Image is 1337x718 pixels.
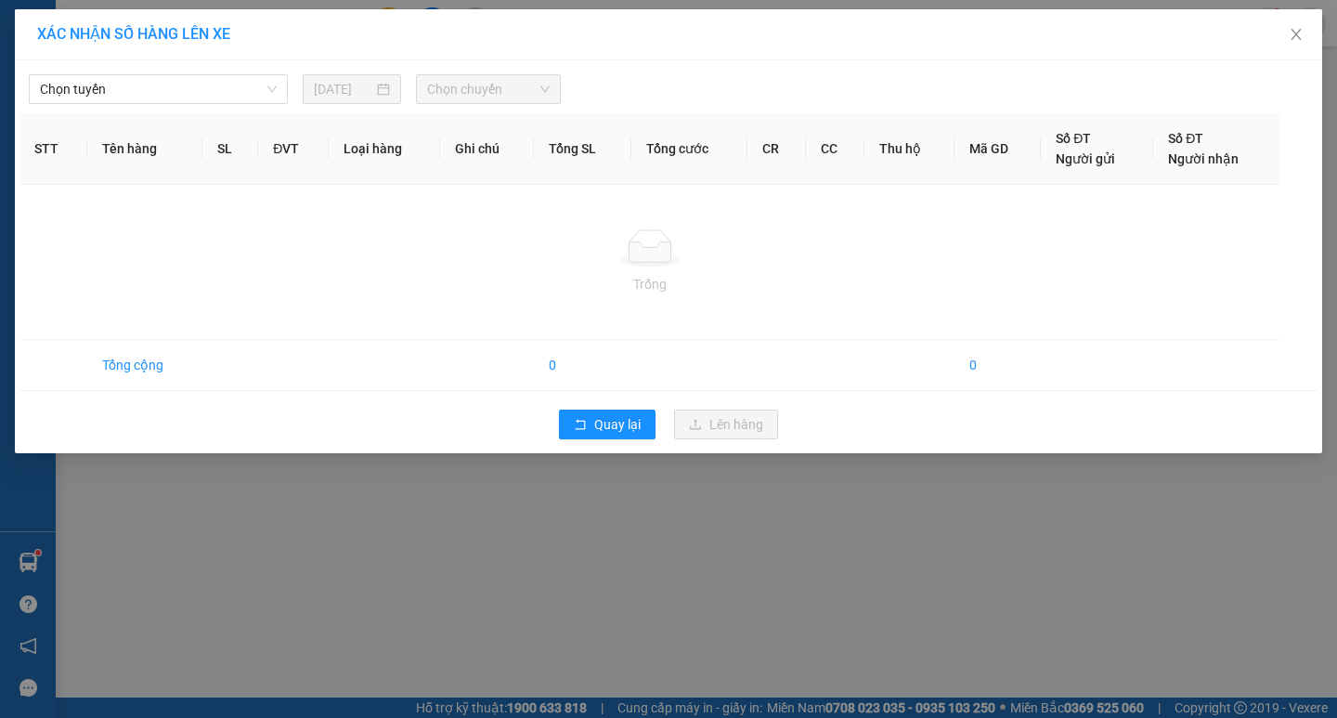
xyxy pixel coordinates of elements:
[427,75,550,103] span: Chọn chuyến
[954,340,1041,391] td: 0
[202,113,259,185] th: SL
[594,414,641,435] span: Quay lại
[747,113,806,185] th: CR
[806,113,864,185] th: CC
[534,340,631,391] td: 0
[87,113,202,185] th: Tên hàng
[40,75,277,103] span: Chọn tuyến
[1168,151,1239,166] span: Người nhận
[14,76,33,90] span: Gửi
[87,340,202,391] td: Tổng cộng
[58,126,145,142] span: -
[1168,131,1203,146] span: Số ĐT
[19,113,87,185] th: STT
[440,113,534,185] th: Ghi chú
[1270,9,1322,61] button: Close
[864,113,954,185] th: Thu hộ
[1289,27,1304,42] span: close
[40,10,240,24] strong: CÔNG TY VẬN TẢI ĐỨC TRƯỞNG
[34,274,1266,294] div: Trống
[559,410,656,439] button: rollbackQuay lại
[674,410,778,439] button: uploadLên hàng
[145,27,200,41] span: 19009397
[54,85,213,117] span: DCT20/51A Phường [GEOGRAPHIC_DATA]
[54,47,58,63] span: -
[258,113,329,185] th: ĐVT
[329,113,440,185] th: Loại hàng
[534,113,631,185] th: Tổng SL
[79,27,141,41] strong: HOTLINE :
[37,25,230,43] span: XÁC NHẬN SỐ HÀNG LÊN XE
[62,126,145,142] span: 0971578225
[631,113,747,185] th: Tổng cước
[1056,151,1115,166] span: Người gửi
[954,113,1041,185] th: Mã GD
[1056,131,1091,146] span: Số ĐT
[314,79,374,99] input: 14/08/2025
[574,418,587,433] span: rollback
[54,67,245,117] span: VP [GEOGRAPHIC_DATA] -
